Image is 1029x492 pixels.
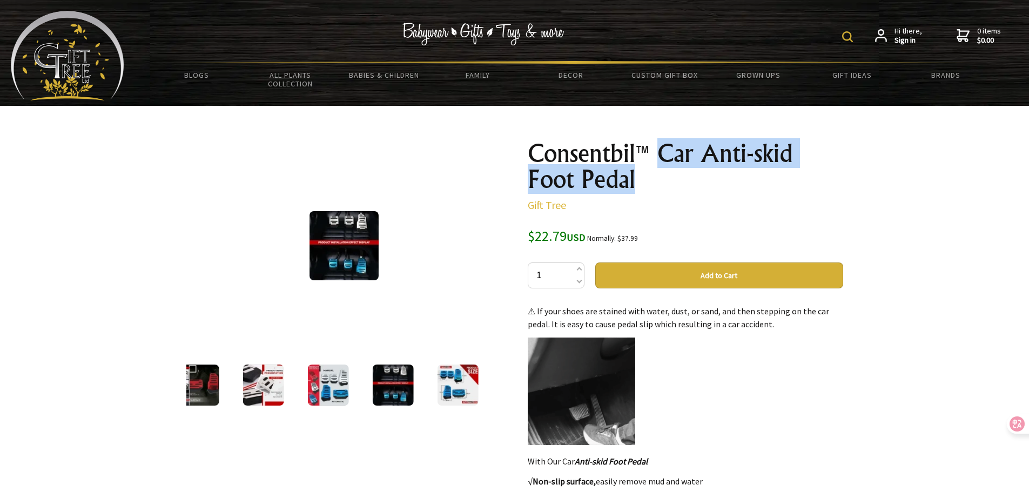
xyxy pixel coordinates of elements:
[524,64,618,86] a: Decor
[307,365,348,406] img: Consentbil™ Car Anti-skid Foot Pedal
[875,26,922,45] a: Hi there,Sign in
[310,211,379,280] img: Consentbil™ Car Anti-skid Foot Pedal
[528,305,843,331] p: ⚠ If your shoes are stained with water, dust, or sand, and then stepping on the car pedal. It is ...
[528,198,566,212] a: Gift Tree
[895,26,922,45] span: Hi there,
[567,231,586,244] span: USD
[533,476,596,487] strong: Non-slip surface,
[431,64,524,86] a: Family
[895,36,922,45] strong: Sign in
[437,365,478,406] img: Consentbil™ Car Anti-skid Foot Pedal
[243,365,284,406] img: Consentbil™ Car Anti-skid Foot Pedal
[402,23,564,45] img: Babywear - Gifts - Toys & more
[805,64,899,86] a: Gift Ideas
[528,140,843,192] h1: Consentbil™ Car Anti-skid Foot Pedal
[587,234,638,243] small: Normally: $37.99
[575,456,648,467] strong: Anti-skid Foot Pedal
[528,455,843,468] p: With Our Car
[899,64,992,86] a: Brands
[244,64,337,95] a: All Plants Collection
[337,64,431,86] a: Babies & Children
[957,26,1001,45] a: 0 items$0.00
[618,64,711,86] a: Custom Gift Box
[11,11,124,100] img: Babyware - Gifts - Toys and more...
[842,31,853,42] img: product search
[977,26,1001,45] span: 0 items
[178,365,219,406] img: Consentbil™ Car Anti-skid Foot Pedal
[595,262,843,288] button: Add to Cart
[150,64,244,86] a: BLOGS
[372,365,413,406] img: Consentbil™ Car Anti-skid Foot Pedal
[711,64,805,86] a: Grown Ups
[977,36,1001,45] strong: $0.00
[528,475,843,488] p: √ easily remove mud and water
[528,227,586,245] span: $22.79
